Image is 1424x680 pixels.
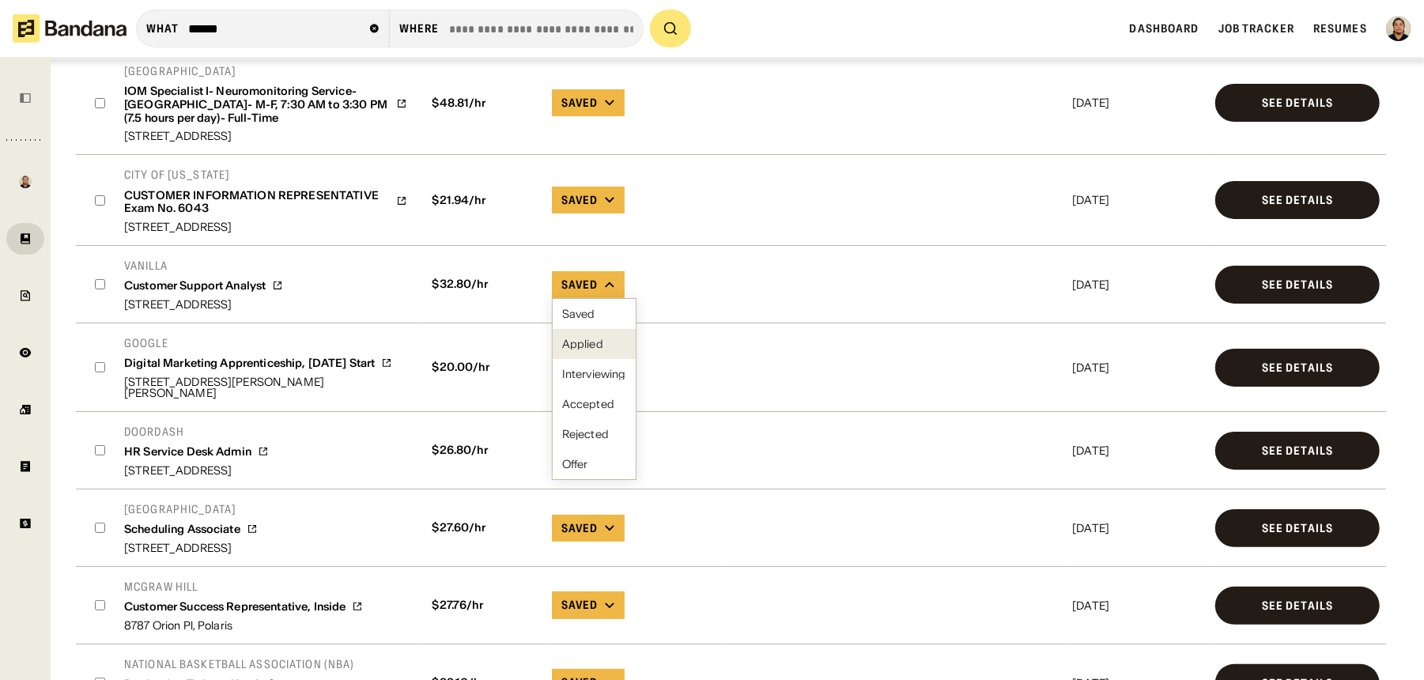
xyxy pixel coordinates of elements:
div: See Details [1262,97,1333,108]
div: [STREET_ADDRESS] [124,221,407,232]
a: Job Tracker [1218,21,1294,36]
div: [STREET_ADDRESS][PERSON_NAME][PERSON_NAME] [124,376,407,399]
div: $ 27.60 /hr [426,521,539,535]
div: Scheduling Associate [124,523,240,536]
div: See Details [1262,195,1333,206]
div: [DATE] [1072,195,1203,206]
div: See Details [1262,279,1333,290]
div: National Basketball Association (NBA) [124,657,354,671]
div: See Details [1262,600,1333,611]
div: Saved [561,521,599,535]
a: VanillaCustomer Support Analyst[STREET_ADDRESS] [124,259,283,310]
div: [DATE] [1072,279,1203,290]
a: Profile photo [6,166,44,198]
div: [DATE] [1072,362,1203,373]
div: $ 32.80 /hr [426,278,539,291]
div: City of [US_STATE] [124,168,407,182]
div: Saved [561,96,599,110]
div: McGraw Hill [124,580,363,594]
a: City of [US_STATE]CUSTOMER INFORMATION REPRESENTATIVE Exam No. 6043[STREET_ADDRESS] [124,168,407,232]
img: Bandana logotype [13,14,127,43]
div: Rejected [562,429,626,440]
div: $ 26.80 /hr [426,444,539,457]
div: CUSTOMER INFORMATION REPRESENTATIVE Exam No. 6043 [124,189,390,216]
div: Vanilla [124,259,283,273]
div: [DATE] [1072,445,1203,456]
div: Accepted [562,399,626,410]
div: Google [124,336,407,350]
div: $ 48.81 /hr [426,96,539,110]
div: [DATE] [1072,97,1203,108]
a: Dashboard [1130,21,1199,36]
a: McGraw HillCustomer Success Representative, Inside8787 Orion Pl, Polaris [124,580,363,631]
div: $ 21.94 /hr [426,194,539,207]
div: Offer [562,459,626,470]
a: [GEOGRAPHIC_DATA]Scheduling Associate[STREET_ADDRESS] [124,502,258,553]
div: what [146,21,179,36]
div: HR Service Desk Admin [124,445,251,459]
div: Customer Support Analyst [124,279,266,293]
div: Saved [561,193,599,207]
div: Saved [561,278,599,292]
div: Saved [562,308,626,319]
div: $ 27.76 /hr [426,599,539,612]
div: See Details [1262,523,1333,534]
div: [GEOGRAPHIC_DATA] [124,64,407,78]
div: [STREET_ADDRESS] [124,130,407,142]
a: Resumes [1313,21,1367,36]
div: Interviewing [562,368,626,380]
div: Customer Success Representative, Inside [124,600,346,614]
a: [GEOGRAPHIC_DATA]IOM Specialist I- Neuromonitoring Service- [GEOGRAPHIC_DATA]- M-F, 7:30 AM to 3:... [124,64,407,142]
div: [STREET_ADDRESS] [124,542,258,553]
div: Applied [562,338,626,349]
div: [STREET_ADDRESS] [124,465,269,476]
div: Where [399,21,440,36]
div: [STREET_ADDRESS] [124,299,283,310]
div: [DATE] [1072,523,1203,534]
div: Digital Marketing Apprenticeship, [DATE] Start [124,357,375,370]
img: Profile photo [1386,16,1411,41]
div: DoorDash [124,425,269,439]
div: $ 20.00 /hr [426,361,539,374]
div: See Details [1262,362,1333,373]
img: Profile photo [19,176,32,188]
div: See Details [1262,445,1333,456]
div: 8787 Orion Pl, Polaris [124,620,363,631]
a: DoorDashHR Service Desk Admin[STREET_ADDRESS] [124,425,269,476]
div: [DATE] [1072,600,1203,611]
a: GoogleDigital Marketing Apprenticeship, [DATE] Start[STREET_ADDRESS][PERSON_NAME][PERSON_NAME] [124,336,407,399]
div: IOM Specialist I- Neuromonitoring Service- [GEOGRAPHIC_DATA]- M-F, 7:30 AM to 3:30 PM (7.5 hours ... [124,85,390,124]
div: Saved [561,598,599,612]
div: [GEOGRAPHIC_DATA] [124,502,258,516]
